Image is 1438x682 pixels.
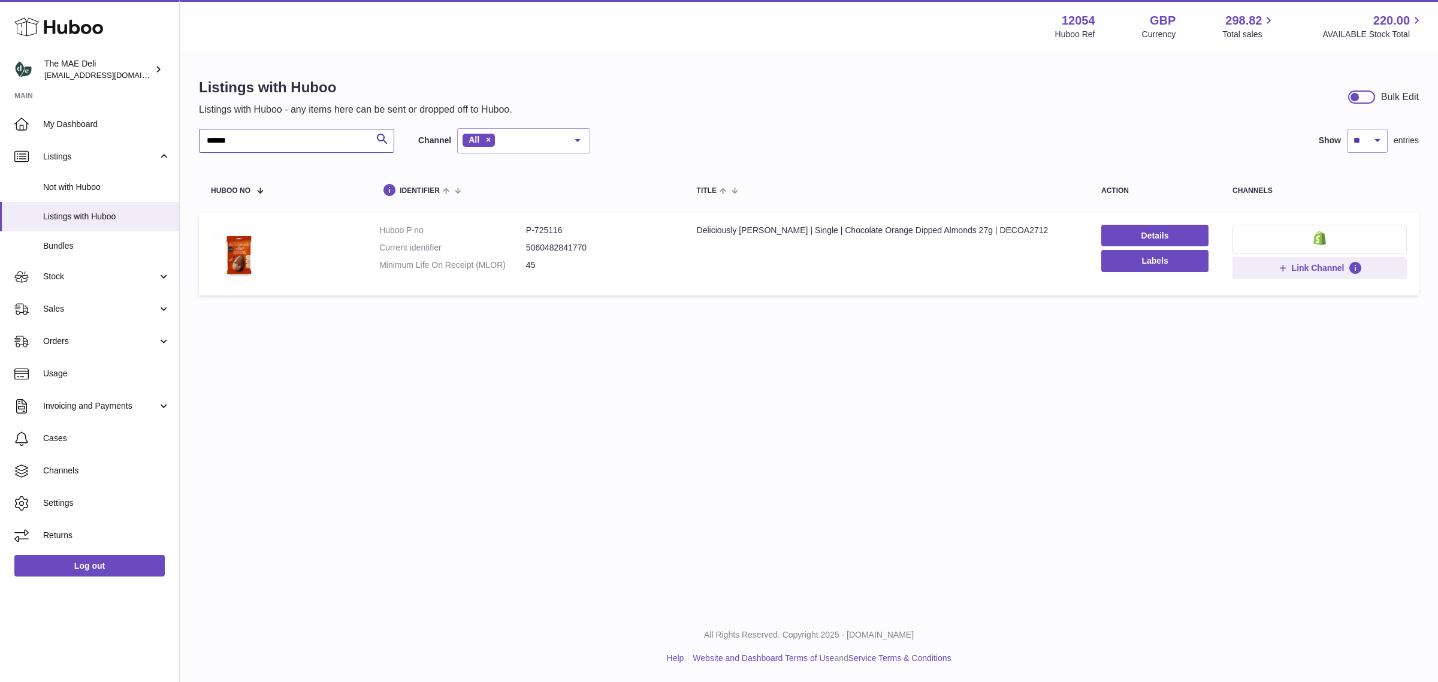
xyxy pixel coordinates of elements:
[1150,13,1176,29] strong: GBP
[526,225,673,236] dd: P-725116
[1292,262,1345,273] span: Link Channel
[1394,135,1419,146] span: entries
[379,225,526,236] dt: Huboo P no
[199,103,512,116] p: Listings with Huboo - any items here can be sent or dropped off to Huboo.
[1222,29,1276,40] span: Total sales
[1062,13,1095,29] strong: 12054
[14,555,165,577] a: Log out
[1373,13,1410,29] span: 220.00
[526,259,673,271] dd: 45
[43,182,170,193] span: Not with Huboo
[43,400,158,412] span: Invoicing and Payments
[400,187,440,195] span: identifier
[43,211,170,222] span: Listings with Huboo
[1101,187,1209,195] div: action
[43,336,158,347] span: Orders
[379,259,526,271] dt: Minimum Life On Receipt (MLOR)
[1319,135,1341,146] label: Show
[1055,29,1095,40] div: Huboo Ref
[43,497,170,509] span: Settings
[1225,13,1262,29] span: 298.82
[697,225,1077,236] div: Deliciously [PERSON_NAME] | Single | Chocolate Orange Dipped Almonds 27g | DECOA2712
[211,225,271,280] img: Deliciously Ella | Single | Chocolate Orange Dipped Almonds 27g | DECOA2712
[44,70,176,80] span: [EMAIL_ADDRESS][DOMAIN_NAME]
[43,530,170,541] span: Returns
[43,368,170,379] span: Usage
[697,187,717,195] span: title
[199,78,512,97] h1: Listings with Huboo
[1381,90,1419,104] div: Bulk Edit
[43,271,158,282] span: Stock
[1232,187,1407,195] div: channels
[43,151,158,162] span: Listings
[1322,13,1424,40] a: 220.00 AVAILABLE Stock Total
[693,653,834,663] a: Website and Dashboard Terms of Use
[43,119,170,130] span: My Dashboard
[379,242,526,254] dt: Current identifier
[43,240,170,252] span: Bundles
[14,61,32,79] img: internalAdmin-12054@internal.huboo.com
[526,242,673,254] dd: 5060482841770
[848,653,951,663] a: Service Terms & Conditions
[1101,250,1209,271] button: Labels
[1313,231,1326,245] img: shopify-small.png
[1142,29,1176,40] div: Currency
[1222,13,1276,40] a: 298.82 Total sales
[44,58,152,81] div: The MAE Deli
[211,187,250,195] span: Huboo no
[418,135,451,146] label: Channel
[189,629,1428,641] p: All Rights Reserved. Copyright 2025 - [DOMAIN_NAME]
[43,433,170,444] span: Cases
[43,465,170,476] span: Channels
[688,653,951,664] li: and
[1232,257,1407,279] button: Link Channel
[667,653,684,663] a: Help
[1322,29,1424,40] span: AVAILABLE Stock Total
[43,303,158,315] span: Sales
[469,135,479,144] span: All
[1101,225,1209,246] a: Details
